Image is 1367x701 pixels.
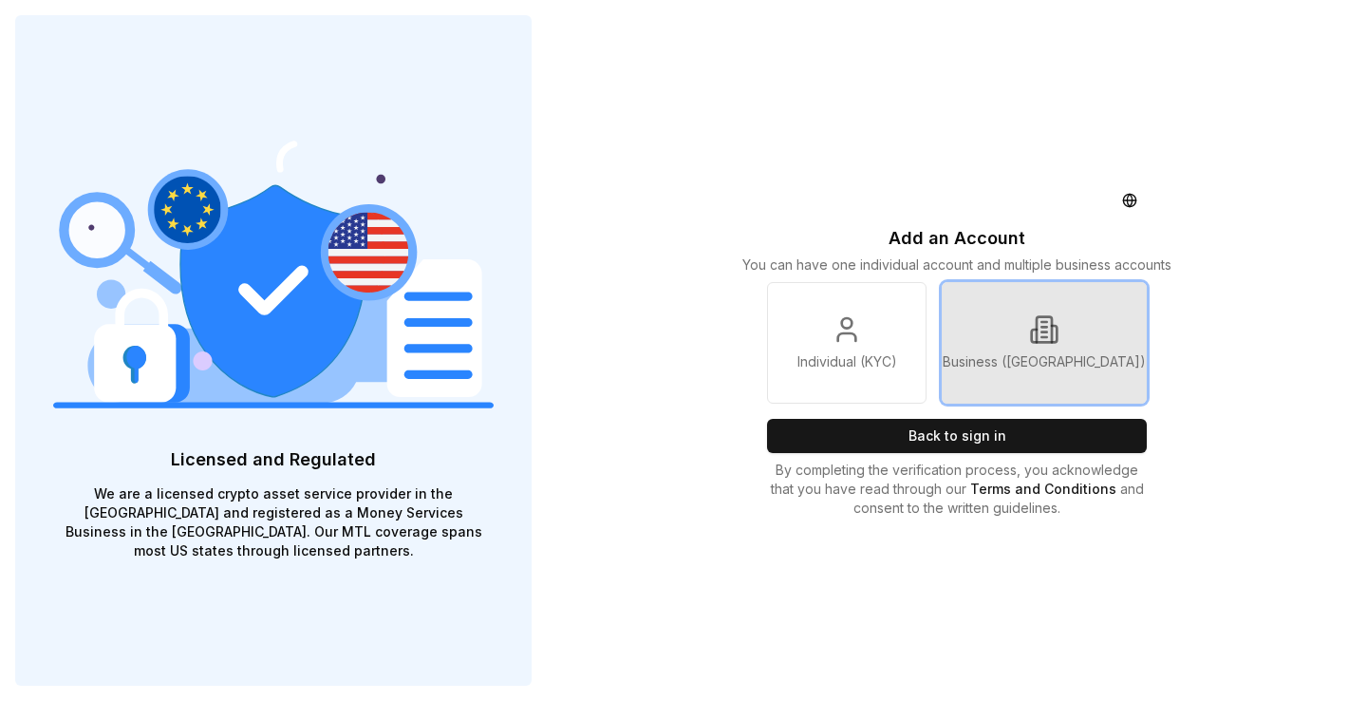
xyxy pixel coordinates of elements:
[970,481,1120,497] a: Terms and Conditions
[943,352,1146,371] p: Business ([GEOGRAPHIC_DATA])
[53,446,494,473] p: Licensed and Regulated
[942,282,1147,404] a: Business ([GEOGRAPHIC_DATA])
[889,225,1025,252] p: Add an Account
[767,419,1147,453] button: Back to sign in
[767,282,927,404] a: Individual (KYC)
[797,352,897,371] p: Individual (KYC)
[742,256,1171,275] p: You can have one individual account and multiple business accounts
[53,484,494,560] p: We are a licensed crypto asset service provider in the [GEOGRAPHIC_DATA] and registered as a Mone...
[767,461,1147,518] p: By completing the verification process, you acknowledge that you have read through our and consen...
